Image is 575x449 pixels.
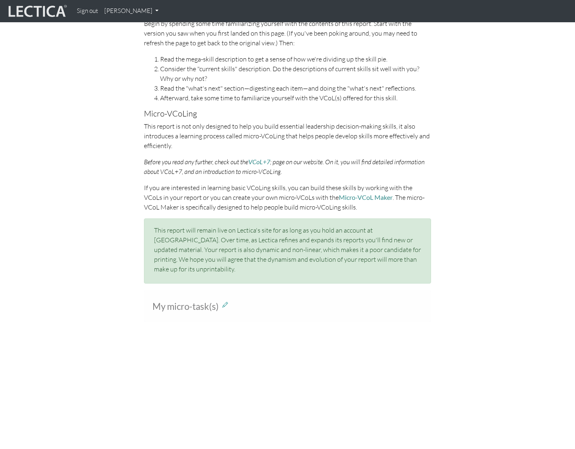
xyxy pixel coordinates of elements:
img: lecticalive [6,4,67,19]
a: VCoL+7 [248,158,270,165]
a: Sign out [74,3,101,19]
li: Read the mega-skill description to get a sense of how we're dividing up the skill pie. [160,54,431,64]
p: If you are interested in learning basic VCoLing skills, you can build these skills by working wit... [144,183,431,212]
em: Before you read any further, check out the ; page on our website. On it, you will find detailed i... [144,158,425,176]
p: Begin by spending some time familiarizing yourself with the contents of this report. Start with t... [144,19,431,48]
li: Read the "what's next" section—digesting each item—and doing the "what's next" reflections. [160,83,431,93]
p: This report will remain live on Lectica's site for as long as you hold an account at [GEOGRAPHIC_... [154,225,421,274]
h5: Micro-VCoLing [144,109,431,118]
a: [PERSON_NAME] [101,3,162,19]
li: Consider the "current skills" description. Do the descriptions of current skills sit well with yo... [160,64,431,83]
p: This report is not only designed to help you build essential leadership decision-making skills, i... [144,121,431,150]
li: Afterward, take some time to familiarize yourself with the VCoL(s) offered for this skill. [160,93,431,103]
a: Micro-VCoL Maker [339,193,393,201]
p: . [144,157,431,176]
span: My micro-task(s) [152,301,219,312]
